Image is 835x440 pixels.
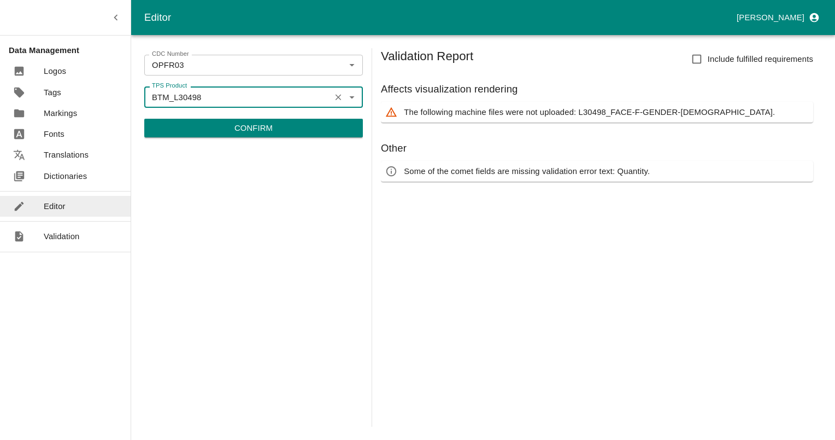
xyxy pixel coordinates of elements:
[144,9,732,26] div: Editor
[345,90,359,104] button: Open
[9,44,131,56] p: Data Management
[732,8,822,27] button: profile
[152,50,189,59] label: CDC Number
[44,107,77,119] p: Markings
[234,122,273,134] p: Confirm
[345,58,359,72] button: Open
[44,170,87,182] p: Dictionaries
[144,119,363,137] button: Confirm
[44,65,66,77] p: Logos
[331,90,346,105] button: Clear
[737,11,804,24] p: [PERSON_NAME]
[44,200,66,212] p: Editor
[381,140,813,157] h6: Other
[381,81,813,97] h6: Affects visualization rendering
[44,149,89,161] p: Translations
[44,230,80,242] p: Validation
[404,165,650,177] p: Some of the comet fields are missing validation error text: Quantity.
[404,106,775,118] p: The following machine files were not uploaded: L30498_FACE-F-GENDER-[DEMOGRAPHIC_DATA].
[44,128,64,140] p: Fonts
[708,53,813,65] span: Include fulfilled requirements
[44,86,61,99] p: Tags
[152,82,187,90] label: TPS Product
[381,48,473,70] h5: Validation Report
